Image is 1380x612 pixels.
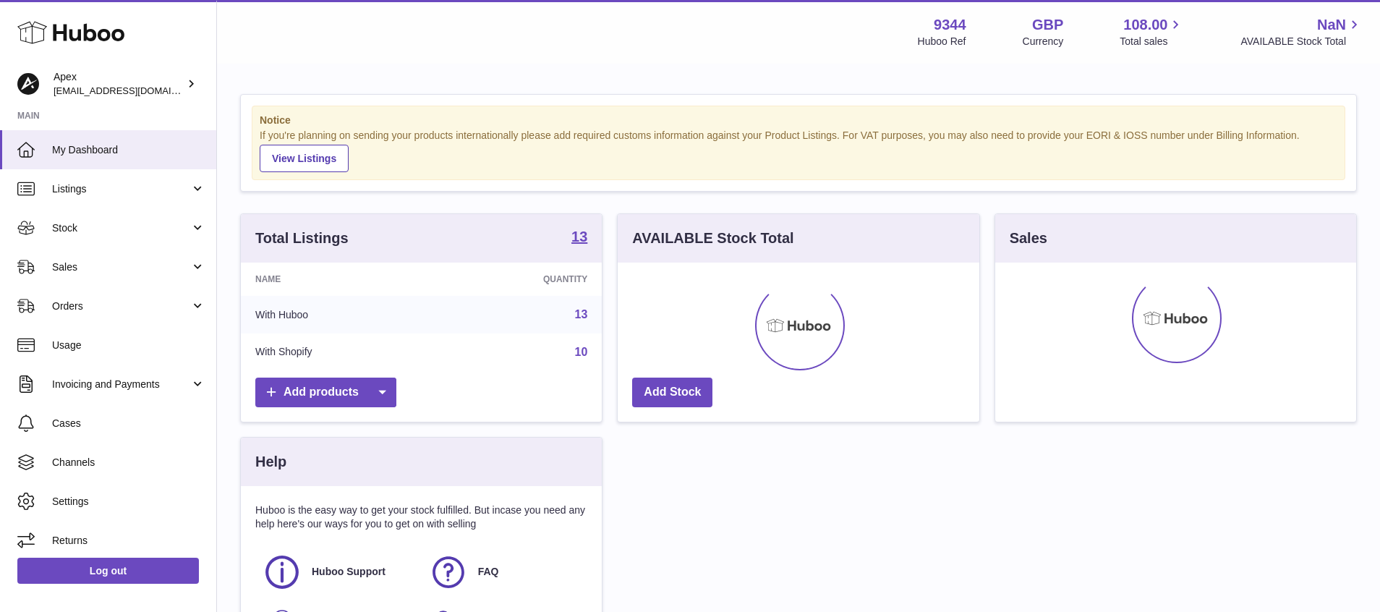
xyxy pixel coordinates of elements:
[17,558,199,584] a: Log out
[429,553,581,592] a: FAQ
[54,85,213,96] span: [EMAIL_ADDRESS][DOMAIN_NAME]
[260,129,1337,172] div: If you're planning on sending your products internationally please add required customs informati...
[54,70,184,98] div: Apex
[260,114,1337,127] strong: Notice
[1120,15,1184,48] a: 108.00 Total sales
[241,263,435,296] th: Name
[1123,15,1167,35] span: 108.00
[1010,229,1047,248] h3: Sales
[52,182,190,196] span: Listings
[1032,15,1063,35] strong: GBP
[255,229,349,248] h3: Total Listings
[632,378,712,407] a: Add Stock
[52,534,205,548] span: Returns
[52,143,205,157] span: My Dashboard
[52,456,205,469] span: Channels
[241,333,435,371] td: With Shopify
[1120,35,1184,48] span: Total sales
[52,221,190,235] span: Stock
[1240,35,1363,48] span: AVAILABLE Stock Total
[575,346,588,358] a: 10
[17,73,39,95] img: internalAdmin-9344@internal.huboo.com
[260,145,349,172] a: View Listings
[1317,15,1346,35] span: NaN
[263,553,414,592] a: Huboo Support
[52,417,205,430] span: Cases
[571,229,587,244] strong: 13
[255,378,396,407] a: Add products
[255,452,286,472] h3: Help
[1240,15,1363,48] a: NaN AVAILABLE Stock Total
[241,296,435,333] td: With Huboo
[1023,35,1064,48] div: Currency
[435,263,602,296] th: Quantity
[52,260,190,274] span: Sales
[478,565,499,579] span: FAQ
[52,378,190,391] span: Invoicing and Payments
[918,35,966,48] div: Huboo Ref
[312,565,386,579] span: Huboo Support
[52,339,205,352] span: Usage
[52,495,205,509] span: Settings
[934,15,966,35] strong: 9344
[632,229,793,248] h3: AVAILABLE Stock Total
[52,299,190,313] span: Orders
[571,229,587,247] a: 13
[575,308,588,320] a: 13
[255,503,587,531] p: Huboo is the easy way to get your stock fulfilled. But incase you need any help here's our ways f...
